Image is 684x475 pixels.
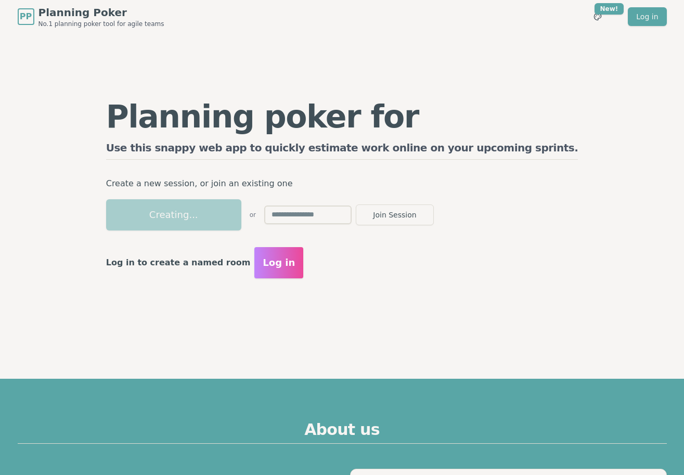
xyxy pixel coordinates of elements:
[106,101,578,132] h1: Planning poker for
[588,7,607,26] button: New!
[38,5,164,20] span: Planning Poker
[106,176,578,191] p: Create a new session, or join an existing one
[356,204,434,225] button: Join Session
[263,255,295,270] span: Log in
[595,3,624,15] div: New!
[18,420,667,444] h2: About us
[250,211,256,219] span: or
[106,140,578,160] h2: Use this snappy web app to quickly estimate work online on your upcoming sprints.
[254,247,303,278] button: Log in
[106,255,251,270] p: Log in to create a named room
[628,7,666,26] a: Log in
[20,10,32,23] span: PP
[38,20,164,28] span: No.1 planning poker tool for agile teams
[18,5,164,28] a: PPPlanning PokerNo.1 planning poker tool for agile teams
